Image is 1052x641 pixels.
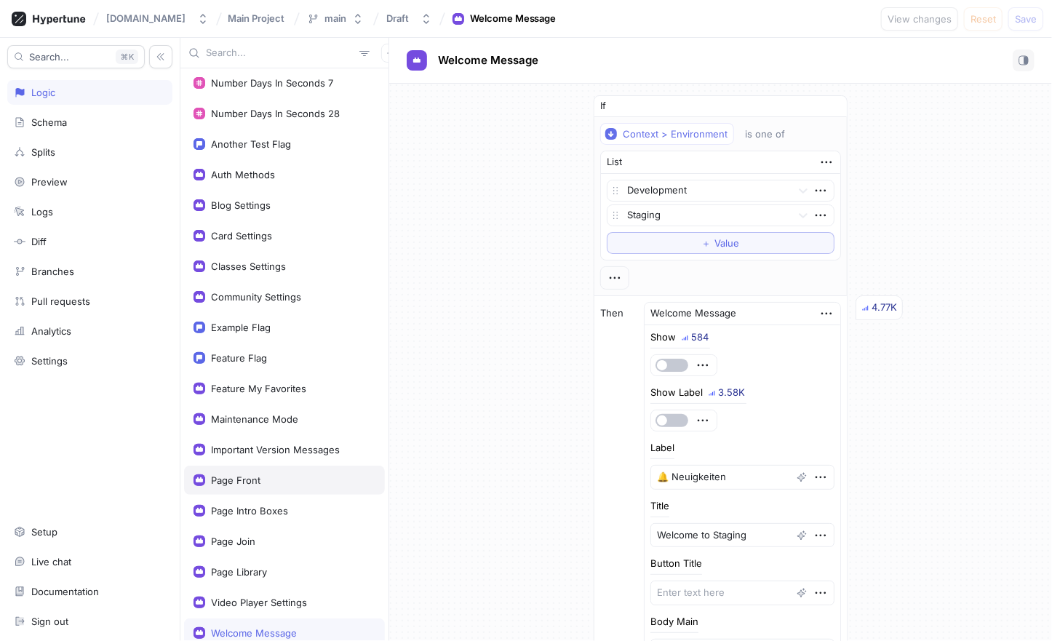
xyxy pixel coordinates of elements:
div: Button Title [650,559,702,568]
div: Body Main [650,617,698,626]
div: Schema [31,116,67,128]
span: Save [1015,15,1037,23]
div: is one of [745,128,785,140]
div: Maintenance Mode [211,413,298,425]
textarea: Welcome to Staging [650,523,834,548]
div: Title [650,501,669,511]
div: Auth Methods [211,169,275,180]
div: Pull requests [31,295,90,307]
textarea: 🔔 Neuigkeiten [650,465,834,490]
div: Video Player Settings [211,597,307,608]
div: Draft [386,12,409,25]
div: Show [650,333,676,342]
div: Sign out [31,616,68,627]
div: Feature My Favorites [211,383,306,394]
button: ＋Value [607,232,834,254]
div: 4.77K [872,300,897,315]
input: Search... [206,46,354,60]
div: Number Days In Seconds 28 [211,108,340,119]
button: Save [1008,7,1043,31]
div: 584 [691,333,709,342]
span: Welcome Message [438,55,538,66]
div: Page Front [211,474,260,486]
div: Welcome Message [650,306,736,321]
p: Then [600,306,623,321]
span: View changes [888,15,952,23]
div: Welcome Message [470,12,557,26]
a: Documentation [7,579,172,604]
div: Page Intro Boxes [211,505,288,517]
div: Card Settings [211,230,272,242]
div: Welcome Message [211,627,297,639]
div: Branches [31,266,74,277]
div: Page Library [211,566,267,578]
div: Blog Settings [211,199,271,211]
div: Diff [31,236,47,247]
span: Search... [29,52,69,61]
span: Reset [971,15,996,23]
button: Reset [964,7,1003,31]
div: Splits [31,146,55,158]
div: Classes Settings [211,260,286,272]
button: Search...K [7,45,145,68]
div: Example Flag [211,322,271,333]
p: If [600,99,606,114]
div: Important Version Messages [211,444,340,455]
div: Show Label [650,388,703,397]
button: Draft [380,7,438,31]
div: K [116,49,138,64]
div: Context > Environment [623,128,728,140]
button: main [301,7,370,31]
div: Analytics [31,325,71,337]
div: Page Join [211,536,255,547]
div: 3.58K [718,388,745,397]
div: [DOMAIN_NAME] [106,12,186,25]
div: Documentation [31,586,99,597]
div: List [607,155,622,170]
span: Value [715,239,740,247]
button: Context > Environment [600,123,734,145]
div: Logic [31,87,55,98]
div: Settings [31,355,68,367]
div: Another Test Flag [211,138,291,150]
div: Community Settings [211,291,301,303]
span: ＋ [702,239,712,247]
span: Main Project [228,13,284,23]
div: Number Days In Seconds 7 [211,77,333,89]
button: is one of [738,123,806,145]
button: View changes [881,7,958,31]
div: Preview [31,176,68,188]
div: main [324,12,346,25]
div: Live chat [31,556,71,568]
div: Logs [31,206,53,218]
button: [DOMAIN_NAME] [100,7,215,31]
div: Label [650,443,674,453]
div: Feature Flag [211,352,267,364]
div: Setup [31,526,57,538]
